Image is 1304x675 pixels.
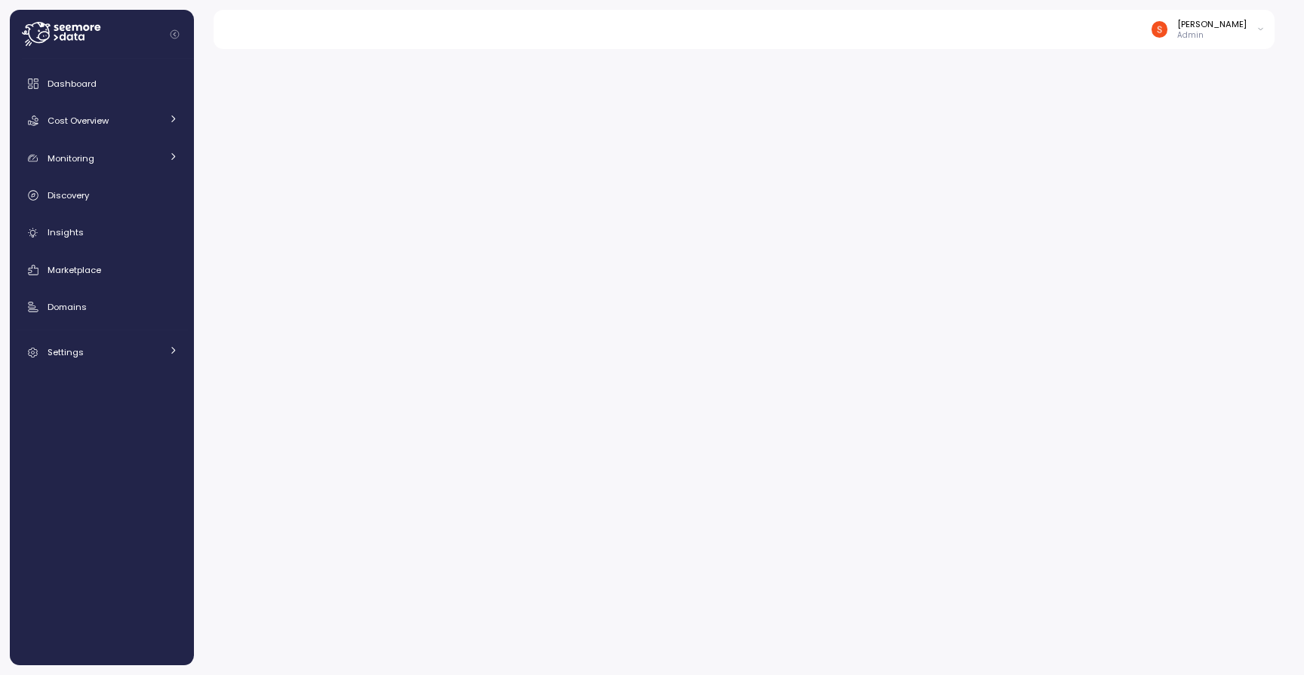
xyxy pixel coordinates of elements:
[16,218,188,248] a: Insights
[48,301,87,313] span: Domains
[48,78,97,90] span: Dashboard
[48,226,84,238] span: Insights
[1177,30,1247,41] p: Admin
[16,143,188,173] a: Monitoring
[1152,21,1167,37] img: ACg8ocJH22y-DpvAF6cddRsL0Z3wsv7dltIYulw3az9H2rwQOLimzQ=s96-c
[48,115,109,127] span: Cost Overview
[48,189,89,201] span: Discovery
[165,29,184,40] button: Collapse navigation
[16,69,188,99] a: Dashboard
[16,255,188,285] a: Marketplace
[16,337,188,367] a: Settings
[1177,18,1247,30] div: [PERSON_NAME]
[48,152,94,164] span: Monitoring
[16,180,188,210] a: Discovery
[16,292,188,322] a: Domains
[16,106,188,136] a: Cost Overview
[48,264,101,276] span: Marketplace
[48,346,84,358] span: Settings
